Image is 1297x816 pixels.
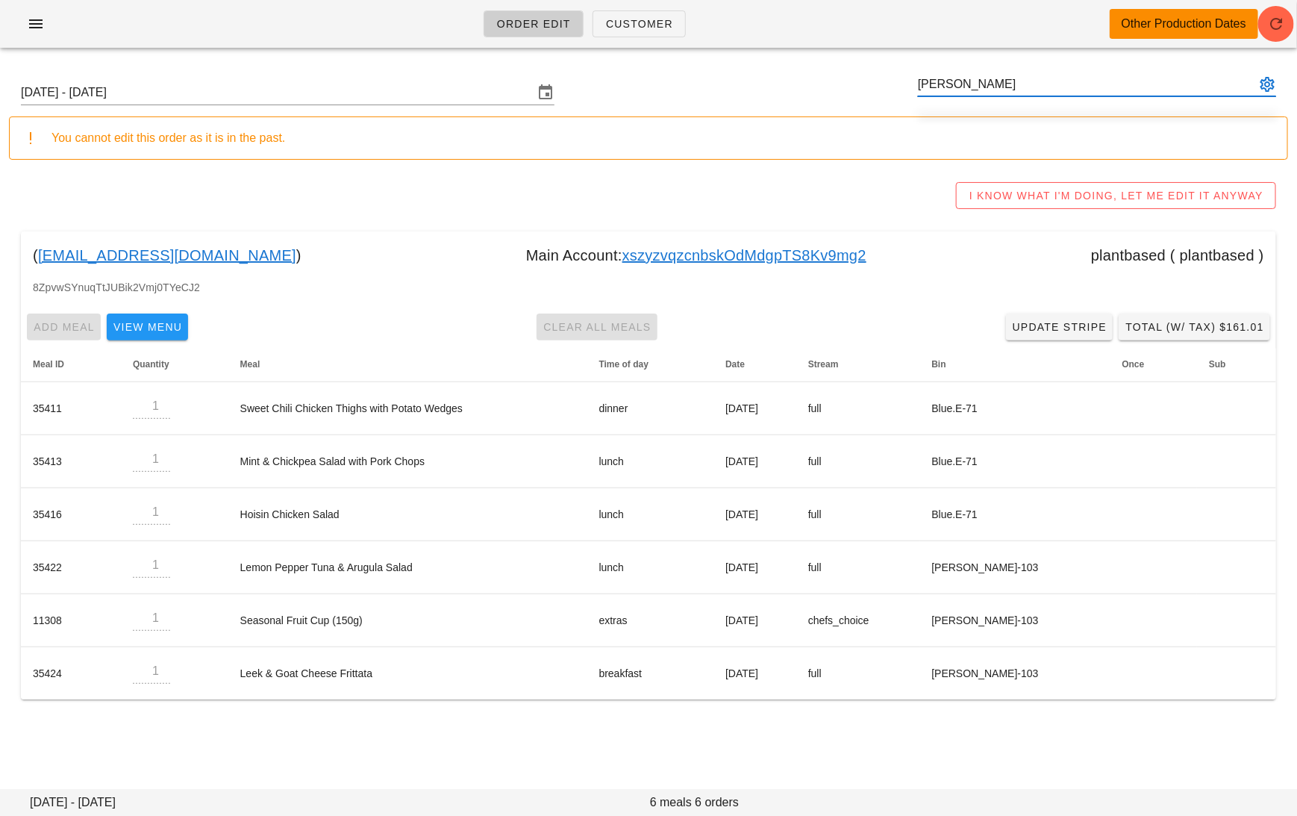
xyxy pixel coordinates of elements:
[228,647,587,700] td: Leek & Goat Cheese Frittata
[587,594,714,647] td: extras
[920,647,1110,700] td: [PERSON_NAME]-103
[920,488,1110,541] td: Blue.E-71
[38,243,296,267] a: [EMAIL_ADDRESS][DOMAIN_NAME]
[228,594,587,647] td: Seasonal Fruit Cup (150g)
[51,131,285,144] span: You cannot edit this order as it is in the past.
[240,359,260,370] span: Meal
[587,346,714,382] th: Time of day: Not sorted. Activate to sort ascending.
[713,435,796,488] td: [DATE]
[796,488,920,541] td: full
[713,594,796,647] td: [DATE]
[725,359,745,370] span: Date
[920,382,1110,435] td: Blue.E-71
[107,314,188,340] button: View Menu
[21,541,121,594] td: 35422
[713,382,796,435] td: [DATE]
[228,541,587,594] td: Lemon Pepper Tuna & Arugula Salad
[969,190,1263,202] span: I KNOW WHAT I'M DOING, LET ME EDIT IT ANYWAY
[605,18,673,30] span: Customer
[713,647,796,700] td: [DATE]
[587,488,714,541] td: lunch
[918,72,1255,96] input: Search by email or name
[228,488,587,541] td: Hoisin Chicken Salad
[21,382,121,435] td: 35411
[593,10,686,37] a: Customer
[920,346,1110,382] th: Bin: Not sorted. Activate to sort ascending.
[21,346,121,382] th: Meal ID: Not sorted. Activate to sort ascending.
[713,541,796,594] td: [DATE]
[713,488,796,541] td: [DATE]
[228,382,587,435] td: Sweet Chili Chicken Thighs with Potato Wedges
[1209,359,1226,370] span: Sub
[21,279,1276,308] div: 8ZpvwSYnuqTtJUBik2Vmj0TYeCJ2
[808,359,839,370] span: Stream
[920,594,1110,647] td: [PERSON_NAME]-103
[1012,321,1107,333] span: Update Stripe
[587,435,714,488] td: lunch
[1122,359,1145,370] span: Once
[956,182,1276,209] button: I KNOW WHAT I'M DOING, LET ME EDIT IT ANYWAY
[113,321,182,333] span: View Menu
[133,359,169,370] span: Quantity
[21,231,1276,279] div: ( ) Main Account: plantbased ( plantbased )
[21,647,121,700] td: 35424
[228,435,587,488] td: Mint & Chickpea Salad with Pork Chops
[587,647,714,700] td: breakfast
[796,594,920,647] td: chefs_choice
[1258,75,1276,93] button: appended action
[932,359,946,370] span: Bin
[796,435,920,488] td: full
[622,243,866,267] a: xszyzvqzcnbskOdMdgpTS8Kv9mg2
[484,10,584,37] a: Order Edit
[1125,321,1264,333] span: Total (w/ Tax) $161.01
[796,346,920,382] th: Stream: Not sorted. Activate to sort ascending.
[587,382,714,435] td: dinner
[1197,346,1276,382] th: Sub: Not sorted. Activate to sort ascending.
[599,359,648,370] span: Time of day
[21,488,121,541] td: 35416
[228,346,587,382] th: Meal: Not sorted. Activate to sort ascending.
[1122,15,1246,33] div: Other Production Dates
[796,541,920,594] td: full
[796,382,920,435] td: full
[587,541,714,594] td: lunch
[1006,314,1113,340] a: Update Stripe
[713,346,796,382] th: Date: Not sorted. Activate to sort ascending.
[1110,346,1198,382] th: Once: Not sorted. Activate to sort ascending.
[1119,314,1270,340] button: Total (w/ Tax) $161.01
[21,435,121,488] td: 35413
[121,346,228,382] th: Quantity: Not sorted. Activate to sort ascending.
[920,541,1110,594] td: [PERSON_NAME]-103
[21,594,121,647] td: 11308
[496,18,571,30] span: Order Edit
[920,435,1110,488] td: Blue.E-71
[33,359,64,370] span: Meal ID
[796,647,920,700] td: full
